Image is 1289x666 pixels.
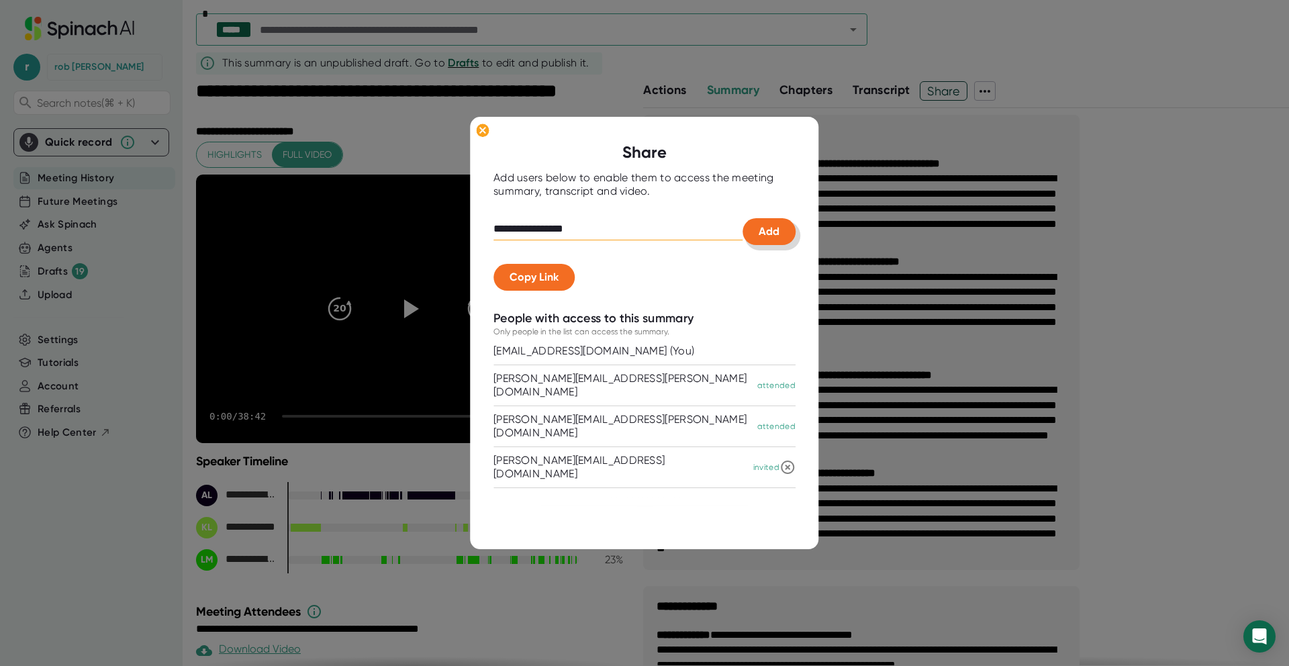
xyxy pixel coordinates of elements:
button: Add [743,218,796,245]
b: Share [622,142,667,162]
div: Only people in the list can access the summary. [493,326,669,338]
div: Add users below to enable them to access the meeting summary, transcript and video. [493,171,796,198]
div: People with access to this summary [493,311,694,326]
div: invited [753,461,779,473]
div: Open Intercom Messenger [1243,620,1276,653]
div: [PERSON_NAME][EMAIL_ADDRESS][DOMAIN_NAME] [493,454,747,481]
div: attended [757,379,796,391]
div: [EMAIL_ADDRESS][DOMAIN_NAME] (You) [493,344,694,358]
div: [PERSON_NAME][EMAIL_ADDRESS][PERSON_NAME][DOMAIN_NAME] [493,413,751,440]
div: attended [757,420,796,432]
span: Add [759,225,779,238]
div: [PERSON_NAME][EMAIL_ADDRESS][PERSON_NAME][DOMAIN_NAME] [493,372,751,399]
span: Copy Link [510,271,559,283]
button: Copy Link [493,264,575,291]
